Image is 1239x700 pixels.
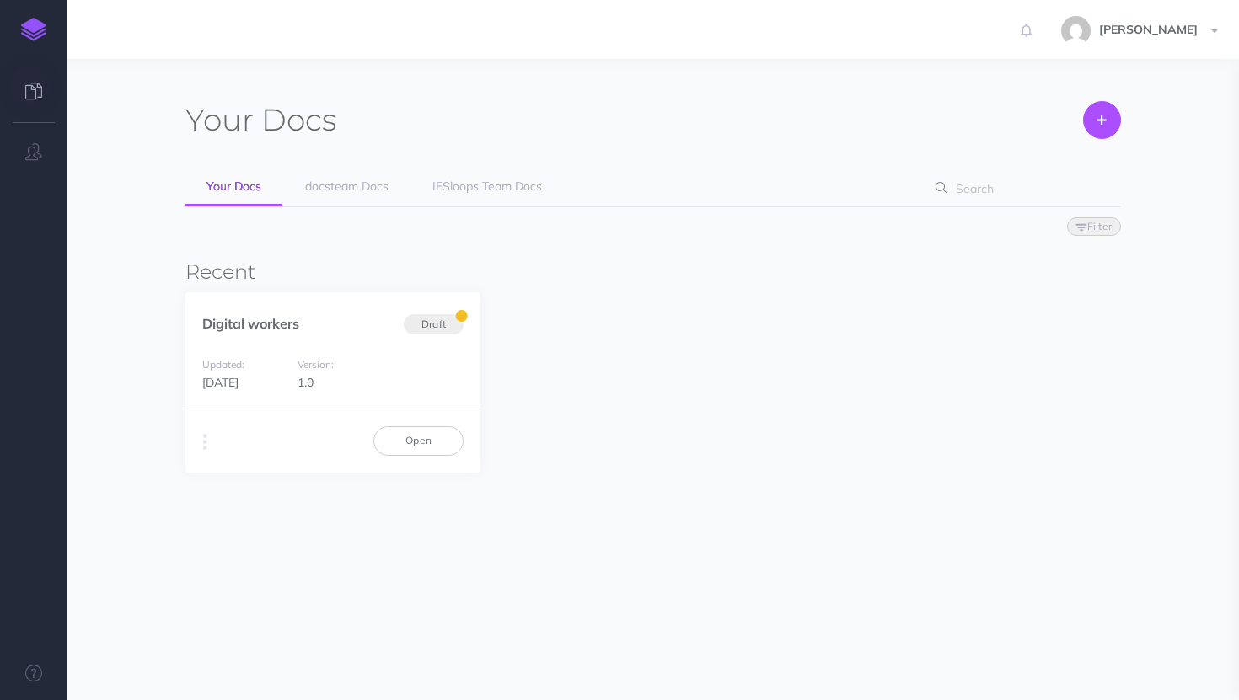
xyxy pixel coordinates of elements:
[185,168,282,206] a: Your Docs
[203,430,207,454] i: More actions
[1067,217,1121,236] button: Filter
[951,174,1095,204] input: Search
[298,358,334,371] small: Version:
[373,426,464,455] a: Open
[185,101,336,139] h1: Docs
[305,179,389,194] span: docsteam Docs
[298,375,314,390] span: 1.0
[411,168,563,206] a: IFSloops Team Docs
[202,358,244,371] small: Updated:
[206,179,261,194] span: Your Docs
[1061,16,1091,45] img: 58e60416af45c89b35c9d831f570759b.jpg
[1091,22,1206,37] span: [PERSON_NAME]
[185,101,254,138] span: Your
[21,18,46,41] img: logo-mark.svg
[432,179,542,194] span: IFSloops Team Docs
[202,375,239,390] span: [DATE]
[284,168,410,206] a: docsteam Docs
[202,315,299,332] a: Digital workers
[185,261,1121,283] h3: Recent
